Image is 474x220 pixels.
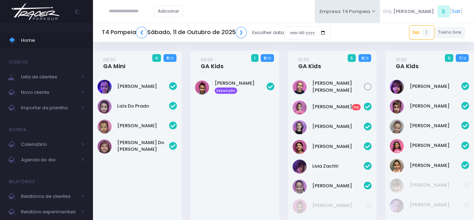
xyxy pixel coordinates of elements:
div: [ ] [380,4,465,19]
span: 4 [152,54,161,62]
small: 10:00 [396,56,407,63]
small: / 12 [364,56,368,60]
a: Treino livre [434,27,466,38]
a: [PERSON_NAME] [410,83,462,90]
img: Helena Zanchetta [390,179,404,193]
small: / 10 [266,56,271,60]
span: Agenda do dia [21,155,77,164]
img: Naya R. H. Miranda [390,199,404,213]
img: STELLA ARAUJO LAGUNA [293,199,307,213]
h4: Relatórios [9,175,35,189]
h4: Clientes [9,55,28,69]
small: 09:00 [103,56,115,63]
strong: 8 [166,55,169,61]
span: Importar da planilha [21,103,77,112]
span: S [438,5,450,18]
span: 1 [251,54,259,62]
a: Exp1 [409,25,434,39]
span: 5 [445,54,453,62]
span: Calendário [21,140,77,149]
span: Olá, [383,8,392,15]
span: Reposição [215,88,237,94]
span: Lista de clientes [21,72,77,82]
img: Alice Grande Fugita [293,101,307,115]
span: Exp [352,104,361,110]
a: [PERSON_NAME] [312,123,364,130]
span: Novo cliente [21,88,77,97]
strong: 6 [361,55,364,61]
img: Laís do Prado Pereira Alves [98,99,112,114]
a: [PERSON_NAME] [117,83,169,90]
img: Luísa do Prado Pereira Alves [98,140,112,154]
span: Relatório experimentais [21,207,77,216]
a: [PERSON_NAME] [410,182,464,189]
small: 10:00 [298,56,309,63]
img: Maria eduarda comparsi nunes [390,159,404,173]
a: [PERSON_NAME] [117,122,169,129]
a: 09:00GA Kids [201,56,223,70]
a: [PERSON_NAME] [410,103,462,110]
img: Isabela Sandes [293,140,307,154]
a: Sair [452,8,461,15]
a: [PERSON_NAME] [312,143,364,150]
strong: 7 [459,55,461,61]
span: Relatórios de clientes [21,192,77,201]
a: 10:00GA Kids [396,56,419,70]
strong: 9 [263,55,266,61]
a: [PERSON_NAME] Do [PERSON_NAME] [117,139,169,153]
a: [PERSON_NAME] [312,182,364,189]
a: Adicionar [154,5,183,17]
span: Home [21,36,84,45]
a: [PERSON_NAME] [410,162,462,169]
span: [PERSON_NAME] [393,8,434,15]
a: [PERSON_NAME] [410,201,464,208]
a: [PERSON_NAME] [410,142,462,149]
small: / 12 [461,56,466,60]
img: Luísa Veludo Uchôa [98,119,112,134]
span: 1 [422,28,430,37]
img: STELLA ARAUJO LAGUNA [195,80,209,95]
a: [PERSON_NAME] [PERSON_NAME] [312,80,364,93]
a: [PERSON_NAME]Exp [312,103,364,110]
img: Helena Mendes Leone [98,80,112,94]
div: Escolher data: [102,25,331,41]
a: 10:00GA Kids [298,56,321,70]
img: Sofia Sandes [293,180,307,194]
span: 5 [348,54,356,62]
small: 09:00 [201,56,213,63]
small: / 12 [169,56,173,60]
img: Maria Júlia Santos Spada [293,80,307,94]
h5: T4 Pompeia Sábado, 11 de Outubro de 2025 [102,27,247,38]
a: Livia Zactiti [312,163,364,170]
img: Helena Magrini Aguiar [293,120,307,134]
a: 09:00GA Mini [103,56,125,70]
h4: Agenda [9,123,27,137]
a: [PERSON_NAME] [312,202,367,209]
a: [PERSON_NAME] [410,122,462,129]
a: [PERSON_NAME] Reposição [215,80,267,94]
img: Livia Zactiti Jobim [293,160,307,174]
img: Cecília Mello [390,119,404,134]
a: ❮ [136,27,147,38]
img: Alice Ouafa [390,80,404,94]
a: ❯ [236,27,247,38]
a: Laís Do Prado [117,103,169,110]
img: Maria Orpheu [390,139,404,153]
img: Carmen Borga Le Guevellou [390,99,404,114]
